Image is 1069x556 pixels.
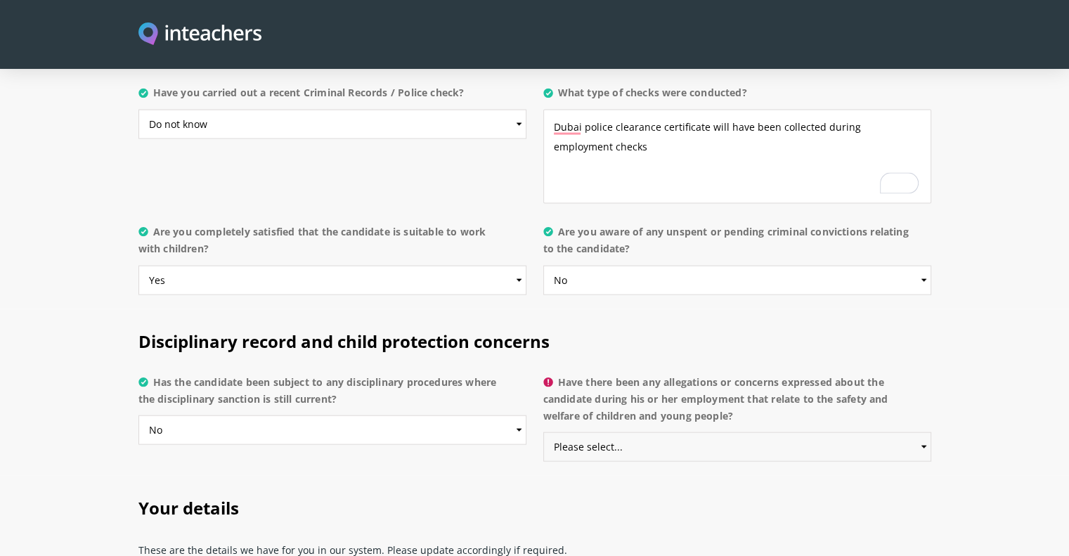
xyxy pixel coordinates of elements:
[543,84,931,110] label: What type of checks were conducted?
[138,374,526,416] label: Has the candidate been subject to any disciplinary procedures where the disciplinary sanction is ...
[138,330,550,353] span: Disciplinary record and child protection concerns
[138,84,526,110] label: Have you carried out a recent Criminal Records / Police check?
[543,110,931,204] textarea: To enrich screen reader interactions, please activate Accessibility in Grammarly extension settings
[138,22,262,47] img: Inteachers
[138,22,262,47] a: Visit this site's homepage
[138,224,526,266] label: Are you completely satisfied that the candidate is suitable to work with children?
[138,496,239,519] span: Your details
[543,224,931,266] label: Are you aware of any unspent or pending criminal convictions relating to the candidate?
[543,374,931,433] label: Have there been any allegations or concerns expressed about the candidate during his or her emplo...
